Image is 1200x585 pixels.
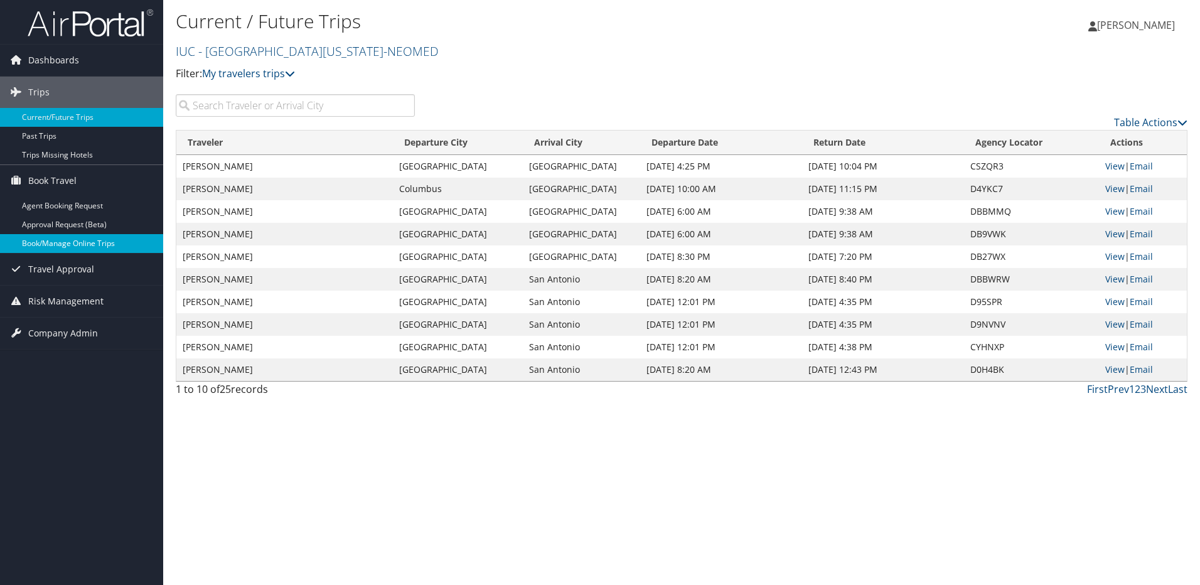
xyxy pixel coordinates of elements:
[640,358,803,381] td: [DATE] 8:20 AM
[1130,341,1153,353] a: Email
[640,245,803,268] td: [DATE] 8:30 PM
[393,313,523,336] td: [GEOGRAPHIC_DATA]
[176,313,393,336] td: [PERSON_NAME]
[802,131,963,155] th: Return Date: activate to sort column ascending
[964,291,1100,313] td: D95SPR
[640,313,803,336] td: [DATE] 12:01 PM
[1130,318,1153,330] a: Email
[1105,296,1125,308] a: View
[1099,178,1187,200] td: |
[802,200,963,223] td: [DATE] 9:38 AM
[176,336,393,358] td: [PERSON_NAME]
[964,131,1100,155] th: Agency Locator: activate to sort column ascending
[523,155,640,178] td: [GEOGRAPHIC_DATA]
[28,8,153,38] img: airportal-logo.png
[393,358,523,381] td: [GEOGRAPHIC_DATA]
[523,313,640,336] td: San Antonio
[28,45,79,76] span: Dashboards
[1105,183,1125,195] a: View
[802,223,963,245] td: [DATE] 9:38 AM
[1099,223,1187,245] td: |
[393,291,523,313] td: [GEOGRAPHIC_DATA]
[1099,268,1187,291] td: |
[802,291,963,313] td: [DATE] 4:35 PM
[176,94,415,117] input: Search Traveler or Arrival City
[1130,205,1153,217] a: Email
[176,178,393,200] td: [PERSON_NAME]
[393,178,523,200] td: Columbus
[1088,6,1187,44] a: [PERSON_NAME]
[28,318,98,349] span: Company Admin
[393,200,523,223] td: [GEOGRAPHIC_DATA]
[964,336,1100,358] td: CYHNXP
[1130,228,1153,240] a: Email
[1099,155,1187,178] td: |
[802,268,963,291] td: [DATE] 8:40 PM
[1130,160,1153,172] a: Email
[1105,273,1125,285] a: View
[802,313,963,336] td: [DATE] 4:35 PM
[176,66,850,82] p: Filter:
[964,313,1100,336] td: D9NVNV
[28,77,50,108] span: Trips
[964,358,1100,381] td: D0H4BK
[523,268,640,291] td: San Antonio
[640,200,803,223] td: [DATE] 6:00 AM
[393,155,523,178] td: [GEOGRAPHIC_DATA]
[640,178,803,200] td: [DATE] 10:00 AM
[1105,228,1125,240] a: View
[802,155,963,178] td: [DATE] 10:04 PM
[802,336,963,358] td: [DATE] 4:38 PM
[1135,382,1140,396] a: 2
[393,245,523,268] td: [GEOGRAPHIC_DATA]
[640,155,803,178] td: [DATE] 4:25 PM
[1099,291,1187,313] td: |
[1168,382,1187,396] a: Last
[523,245,640,268] td: [GEOGRAPHIC_DATA]
[1099,245,1187,268] td: |
[640,131,803,155] th: Departure Date: activate to sort column descending
[176,358,393,381] td: [PERSON_NAME]
[1108,382,1129,396] a: Prev
[1130,363,1153,375] a: Email
[523,291,640,313] td: San Antonio
[393,223,523,245] td: [GEOGRAPHIC_DATA]
[28,165,77,196] span: Book Travel
[393,336,523,358] td: [GEOGRAPHIC_DATA]
[640,223,803,245] td: [DATE] 6:00 AM
[176,268,393,291] td: [PERSON_NAME]
[964,268,1100,291] td: DBBWRW
[1105,341,1125,353] a: View
[1146,382,1168,396] a: Next
[523,178,640,200] td: [GEOGRAPHIC_DATA]
[640,291,803,313] td: [DATE] 12:01 PM
[1099,200,1187,223] td: |
[176,382,415,403] div: 1 to 10 of records
[28,254,94,285] span: Travel Approval
[802,245,963,268] td: [DATE] 7:20 PM
[1099,336,1187,358] td: |
[176,131,393,155] th: Traveler: activate to sort column ascending
[220,382,231,396] span: 25
[176,200,393,223] td: [PERSON_NAME]
[1129,382,1135,396] a: 1
[964,223,1100,245] td: DB9VWK
[1087,382,1108,396] a: First
[964,245,1100,268] td: DB27WX
[1114,115,1187,129] a: Table Actions
[28,286,104,317] span: Risk Management
[964,155,1100,178] td: CSZQR3
[176,8,850,35] h1: Current / Future Trips
[1097,18,1175,32] span: [PERSON_NAME]
[1105,250,1125,262] a: View
[523,131,640,155] th: Arrival City: activate to sort column ascending
[802,178,963,200] td: [DATE] 11:15 PM
[1099,313,1187,336] td: |
[964,200,1100,223] td: DBBMMQ
[523,223,640,245] td: [GEOGRAPHIC_DATA]
[640,268,803,291] td: [DATE] 8:20 AM
[523,336,640,358] td: San Antonio
[176,43,442,60] a: IUC - [GEOGRAPHIC_DATA][US_STATE]-NEOMED
[1130,183,1153,195] a: Email
[176,155,393,178] td: [PERSON_NAME]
